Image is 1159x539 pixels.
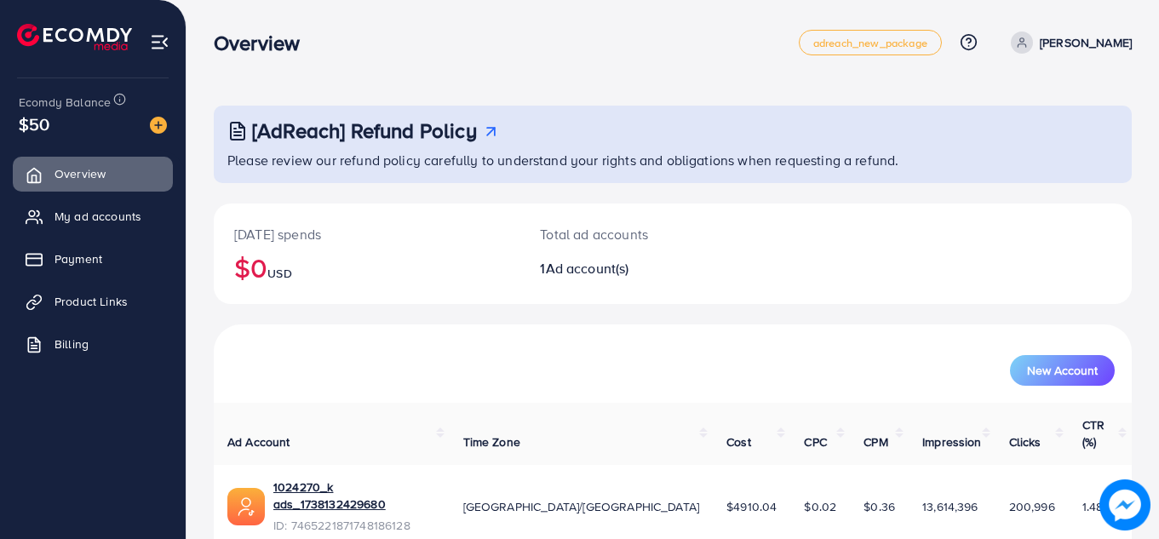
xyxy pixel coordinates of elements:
[19,94,111,111] span: Ecomdy Balance
[13,242,173,276] a: Payment
[234,251,499,284] h2: $0
[1009,433,1041,450] span: Clicks
[13,157,173,191] a: Overview
[813,37,927,49] span: adreach_new_package
[864,498,895,515] span: $0.36
[13,284,173,318] a: Product Links
[540,261,729,277] h2: 1
[234,224,499,244] p: [DATE] spends
[273,517,436,534] span: ID: 7465221871748186128
[1082,416,1104,450] span: CTR (%)
[726,433,751,450] span: Cost
[55,250,102,267] span: Payment
[1009,498,1055,515] span: 200,996
[19,112,49,136] span: $50
[1040,32,1132,53] p: [PERSON_NAME]
[227,150,1122,170] p: Please review our refund policy carefully to understand your rights and obligations when requesti...
[1004,32,1132,54] a: [PERSON_NAME]
[55,335,89,353] span: Billing
[13,199,173,233] a: My ad accounts
[726,498,777,515] span: $4910.04
[1027,364,1098,376] span: New Account
[922,498,978,515] span: 13,614,396
[13,327,173,361] a: Billing
[55,293,128,310] span: Product Links
[1010,355,1115,386] button: New Account
[227,488,265,525] img: ic-ads-acc.e4c84228.svg
[55,208,141,225] span: My ad accounts
[17,24,132,50] img: logo
[252,118,477,143] h3: [AdReach] Refund Policy
[463,498,700,515] span: [GEOGRAPHIC_DATA]/[GEOGRAPHIC_DATA]
[267,265,291,282] span: USD
[864,433,887,450] span: CPM
[227,433,290,450] span: Ad Account
[804,498,836,515] span: $0.02
[463,433,520,450] span: Time Zone
[922,433,982,450] span: Impression
[214,31,313,55] h3: Overview
[150,32,169,52] img: menu
[273,479,436,513] a: 1024270_k ads_1738132429680
[55,165,106,182] span: Overview
[150,117,167,134] img: image
[546,259,629,278] span: Ad account(s)
[804,433,826,450] span: CPC
[1099,479,1150,530] img: image
[540,224,729,244] p: Total ad accounts
[799,30,942,55] a: adreach_new_package
[1082,498,1104,515] span: 1.48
